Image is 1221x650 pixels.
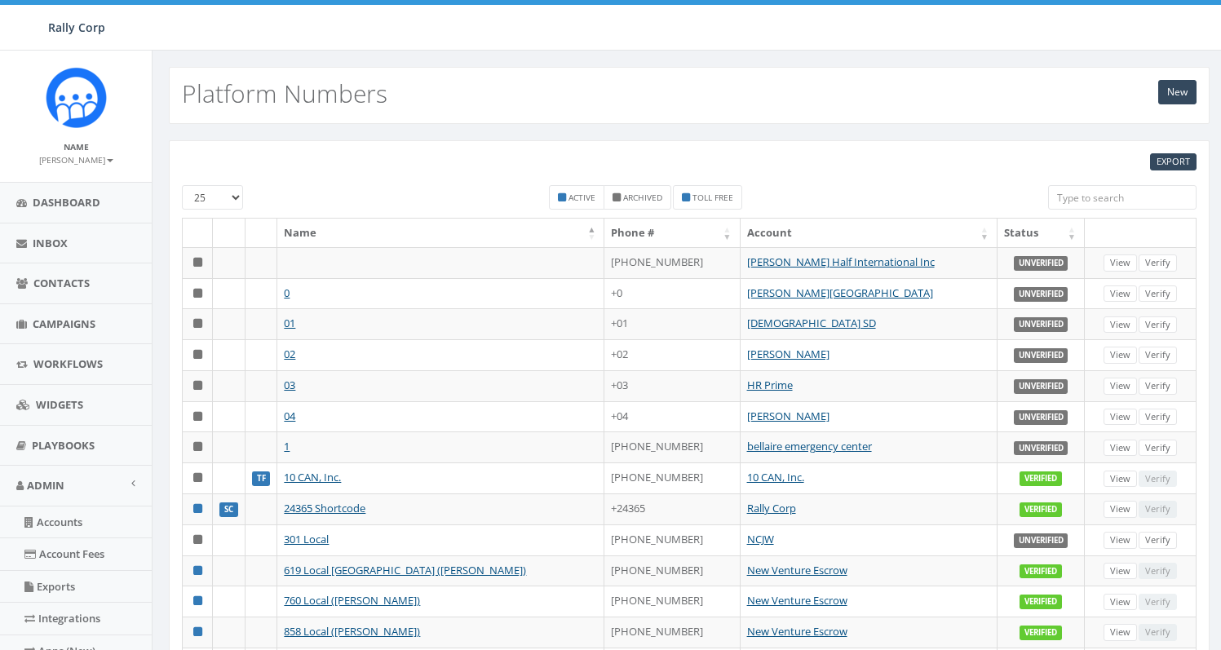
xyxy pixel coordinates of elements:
[1104,254,1137,272] a: View
[284,501,365,515] a: 24365 Shortcode
[1104,471,1137,488] a: View
[284,563,526,577] a: 619 Local [GEOGRAPHIC_DATA] ([PERSON_NAME])
[604,278,740,309] td: +0
[747,409,829,423] a: [PERSON_NAME]
[284,439,290,453] a: 1
[1139,378,1177,395] a: Verify
[33,356,103,371] span: Workflows
[33,195,100,210] span: Dashboard
[1104,316,1137,334] a: View
[1139,254,1177,272] a: Verify
[747,347,829,361] a: [PERSON_NAME]
[623,192,662,203] small: Archived
[33,316,95,331] span: Campaigns
[1104,624,1137,641] a: View
[1014,379,1068,394] label: Unverified
[604,586,740,617] td: [PHONE_NUMBER]
[604,493,740,524] td: +24365
[692,192,733,203] small: Toll Free
[46,67,107,128] img: Icon_1.png
[64,141,89,153] small: Name
[747,624,847,639] a: New Venture Escrow
[604,462,740,493] td: [PHONE_NUMBER]
[1104,347,1137,364] a: View
[747,593,847,608] a: New Venture Escrow
[1104,563,1137,580] a: View
[284,378,295,392] a: 03
[747,316,876,330] a: [DEMOGRAPHIC_DATA] SD
[219,502,238,517] label: SC
[604,431,740,462] td: [PHONE_NUMBER]
[284,593,420,608] a: 760 Local ([PERSON_NAME])
[604,370,740,401] td: +03
[284,624,420,639] a: 858 Local ([PERSON_NAME])
[568,192,595,203] small: Active
[1104,378,1137,395] a: View
[33,276,90,290] span: Contacts
[604,555,740,586] td: [PHONE_NUMBER]
[36,397,83,412] span: Widgets
[1014,287,1068,302] label: Unverified
[1139,532,1177,549] a: Verify
[1020,502,1062,517] label: Verified
[1104,594,1137,611] a: View
[284,316,295,330] a: 01
[1014,533,1068,548] label: Unverified
[1104,501,1137,518] a: View
[182,80,387,107] h2: Platform Numbers
[284,347,295,361] a: 02
[1139,440,1177,457] a: Verify
[32,438,95,453] span: Playbooks
[39,152,113,166] a: [PERSON_NAME]
[1014,317,1068,332] label: Unverified
[747,439,872,453] a: bellaire emergency center
[747,285,933,300] a: [PERSON_NAME][GEOGRAPHIC_DATA]
[277,219,604,247] th: Name: activate to sort column descending
[747,532,774,546] a: NCJW
[604,308,740,339] td: +01
[48,20,105,35] span: Rally Corp
[1104,532,1137,549] a: View
[747,378,793,392] a: HR Prime
[1139,409,1177,426] a: Verify
[1014,410,1068,425] label: Unverified
[747,563,847,577] a: New Venture Escrow
[604,339,740,370] td: +02
[604,247,740,278] td: [PHONE_NUMBER]
[1139,316,1177,334] a: Verify
[1139,285,1177,303] a: Verify
[1020,595,1062,609] label: Verified
[33,236,68,250] span: Inbox
[284,470,341,484] a: 10 CAN, Inc.
[1104,285,1137,303] a: View
[741,219,998,247] th: Account: activate to sort column ascending
[39,154,113,166] small: [PERSON_NAME]
[1020,626,1062,640] label: Verified
[747,470,804,484] a: 10 CAN, Inc.
[1020,564,1062,579] label: Verified
[1014,441,1068,456] label: Unverified
[1048,185,1197,210] input: Type to search
[998,219,1085,247] th: Status: activate to sort column ascending
[747,501,796,515] a: Rally Corp
[252,471,271,486] label: TF
[1150,153,1197,170] a: EXPORT
[284,532,329,546] a: 301 Local
[1104,409,1137,426] a: View
[747,254,935,269] a: [PERSON_NAME] Half International Inc
[1158,80,1197,104] a: New
[1014,348,1068,363] label: Unverified
[1014,256,1068,271] label: Unverified
[1020,471,1062,486] label: Verified
[284,409,295,423] a: 04
[1139,347,1177,364] a: Verify
[604,219,740,247] th: Phone #: activate to sort column ascending
[284,285,290,300] a: 0
[604,617,740,648] td: [PHONE_NUMBER]
[27,478,64,493] span: Admin
[1104,440,1137,457] a: View
[604,524,740,555] td: [PHONE_NUMBER]
[604,401,740,432] td: +04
